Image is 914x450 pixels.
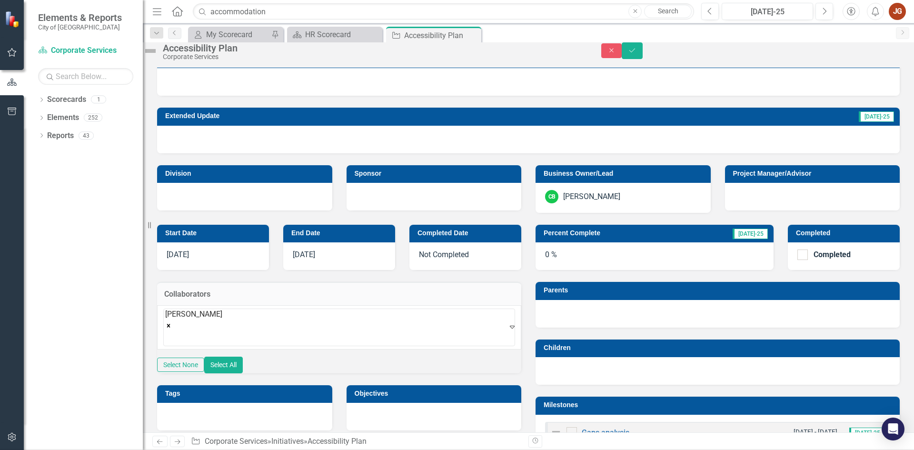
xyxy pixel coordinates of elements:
input: Search ClearPoint... [193,3,694,20]
h3: Division [165,170,328,177]
div: 43 [79,131,94,140]
a: My Scorecard [190,29,269,40]
div: Corporate Services [163,53,582,60]
button: [DATE]-25 [722,3,813,20]
div: » » [191,436,521,447]
h3: End Date [291,230,390,237]
span: [DATE] [167,250,189,259]
span: [DATE]-25 [849,428,884,438]
div: [PERSON_NAME] [165,309,222,320]
button: Select None [157,358,204,372]
div: Not Completed [409,242,521,270]
img: ClearPoint Strategy [5,11,21,28]
h3: Parents [544,287,895,294]
img: Not Defined [143,43,158,59]
a: Initiatives [271,437,304,446]
a: Elements [47,112,79,123]
h3: Extended Update [165,112,604,120]
img: Not Defined [550,427,562,438]
h3: Start Date [165,230,264,237]
a: Search [644,5,692,18]
input: Search Below... [38,68,133,85]
a: HR Scorecard [289,29,380,40]
div: 1 [91,96,106,104]
div: Remove Celia Beaudry [165,320,222,331]
h3: Objectives [355,390,517,397]
h3: Sponsor [355,170,517,177]
div: HR Scorecard [305,29,380,40]
div: Accessibility Plan [404,30,479,41]
a: Scorecards [47,94,86,105]
div: 252 [84,114,102,122]
div: [PERSON_NAME] [563,191,620,202]
div: Open Intercom Messenger [882,418,904,440]
a: Corporate Services [38,45,133,56]
div: CB [545,190,558,203]
h3: Business Owner/Lead [544,170,706,177]
span: [DATE]-25 [859,111,894,122]
h3: Percent Complete [544,230,681,237]
div: 0 % [536,242,774,270]
small: City of [GEOGRAPHIC_DATA] [38,23,122,31]
div: My Scorecard [206,29,269,40]
h3: Project Manager/Advisor [733,170,895,177]
h3: Completed [796,230,895,237]
button: Select All [204,357,243,373]
h3: Completed Date [417,230,517,237]
span: [DATE] [293,250,315,259]
h3: Tags [165,390,328,397]
h3: Collaborators [164,290,514,299]
span: [DATE]-25 [733,229,768,239]
span: Elements & Reports [38,12,122,23]
div: [DATE]-25 [725,6,810,18]
a: Corporate Services [205,437,268,446]
a: Reports [47,130,74,141]
button: JG [889,3,906,20]
h3: Children [544,344,895,351]
div: Accessibility Plan [163,43,582,53]
small: [DATE] - [DATE] [794,428,837,437]
div: Accessibility Plan [308,437,367,446]
h3: Milestones [544,401,895,409]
